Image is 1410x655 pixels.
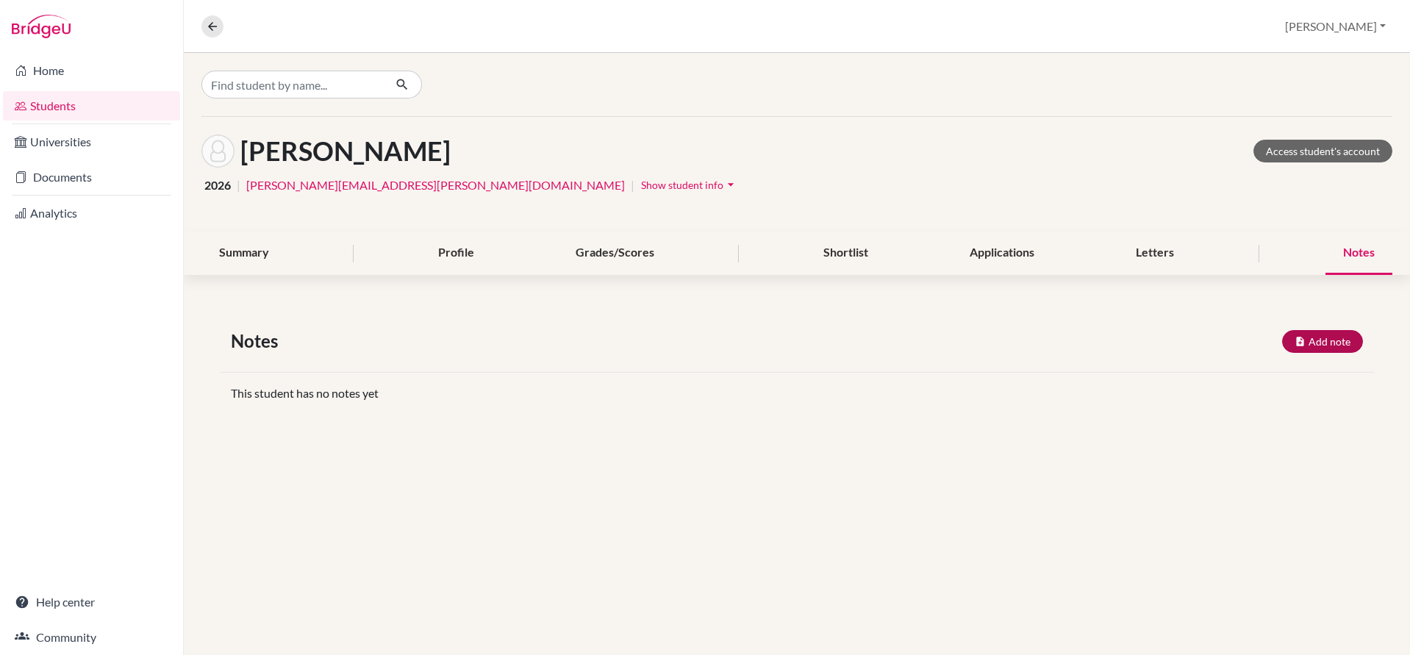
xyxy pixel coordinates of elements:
span: | [237,176,240,194]
div: Applications [952,232,1052,275]
a: Home [3,56,180,85]
span: Show student info [641,179,723,191]
a: Help center [3,587,180,617]
div: Letters [1118,232,1192,275]
button: [PERSON_NAME] [1278,12,1392,40]
div: This student has no notes yet [220,384,1374,402]
a: Analytics [3,198,180,228]
a: Access student's account [1253,140,1392,162]
a: Documents [3,162,180,192]
h1: [PERSON_NAME] [240,135,451,167]
span: | [631,176,634,194]
div: Profile [421,232,492,275]
input: Find student by name... [201,71,384,99]
img: Jed Taylor's avatar [201,135,235,168]
a: Community [3,623,180,652]
img: Bridge-U [12,15,71,38]
div: Grades/Scores [558,232,672,275]
a: Students [3,91,180,121]
span: Notes [231,328,284,354]
button: Show student infoarrow_drop_down [640,173,739,196]
a: Universities [3,127,180,157]
span: 2026 [204,176,231,194]
div: Notes [1325,232,1392,275]
div: Summary [201,232,287,275]
div: Shortlist [806,232,886,275]
a: [PERSON_NAME][EMAIL_ADDRESS][PERSON_NAME][DOMAIN_NAME] [246,176,625,194]
i: arrow_drop_down [723,177,738,192]
button: Add note [1282,330,1363,353]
